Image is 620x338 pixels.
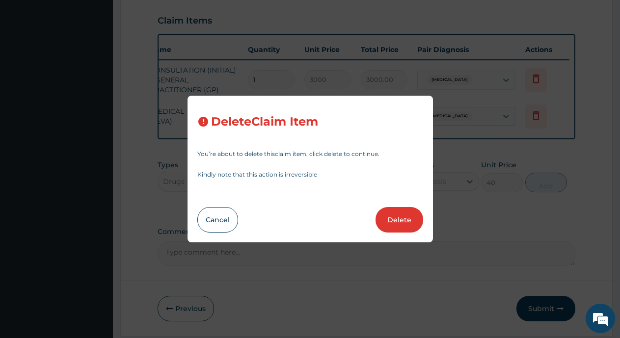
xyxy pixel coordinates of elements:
div: Minimize live chat window [161,5,185,28]
span: We're online! [57,104,135,204]
button: Delete [376,207,423,233]
div: Chat with us now [51,55,165,68]
p: You’re about to delete this claim item , click delete to continue. [197,151,423,157]
p: Kindly note that this action is irreversible [197,172,423,178]
img: d_794563401_company_1708531726252_794563401 [18,49,40,74]
button: Cancel [197,207,238,233]
textarea: Type your message and hit 'Enter' [5,230,187,264]
h3: Delete Claim Item [211,115,318,129]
